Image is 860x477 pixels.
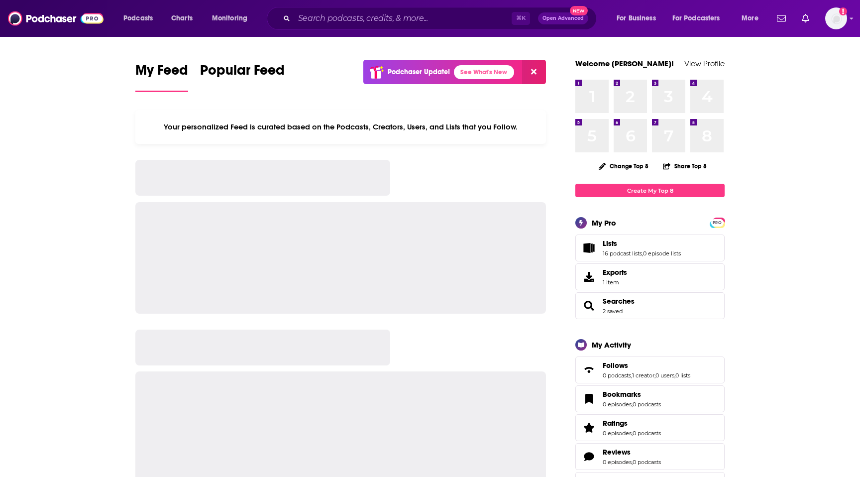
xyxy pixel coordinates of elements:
a: Follows [603,361,690,370]
svg: Add a profile image [839,7,847,15]
a: Reviews [603,448,661,457]
button: open menu [610,10,668,26]
span: My Feed [135,62,188,85]
img: Podchaser - Follow, Share and Rate Podcasts [8,9,104,28]
a: My Feed [135,62,188,92]
span: Bookmarks [575,385,725,412]
span: , [631,372,632,379]
a: Lists [579,241,599,255]
span: PRO [711,219,723,227]
span: Follows [603,361,628,370]
span: Lists [603,239,617,248]
a: Searches [579,299,599,313]
a: Charts [165,10,199,26]
span: , [632,459,633,466]
a: Show notifications dropdown [798,10,813,27]
span: 1 item [603,279,627,286]
a: 2 saved [603,308,623,315]
a: Ratings [603,419,661,428]
a: 0 episodes [603,430,632,437]
span: Ratings [575,414,725,441]
a: 0 users [655,372,674,379]
a: Reviews [579,450,599,464]
span: , [642,250,643,257]
div: Search podcasts, credits, & more... [276,7,606,30]
span: Bookmarks [603,390,641,399]
a: PRO [711,219,723,226]
span: For Business [617,11,656,25]
a: 0 episodes [603,401,632,408]
img: User Profile [825,7,847,29]
p: Podchaser Update! [388,68,450,76]
span: Follows [575,357,725,383]
span: Reviews [603,448,631,457]
a: 0 lists [675,372,690,379]
a: Ratings [579,421,599,435]
a: Welcome [PERSON_NAME]! [575,59,674,68]
span: , [632,430,633,437]
a: Bookmarks [603,390,661,399]
button: Change Top 8 [593,160,654,172]
span: New [570,6,588,15]
button: Show profile menu [825,7,847,29]
a: Show notifications dropdown [773,10,790,27]
span: Exports [603,268,627,277]
a: 0 episodes [603,459,632,466]
span: Exports [579,270,599,284]
button: open menu [735,10,771,26]
span: Monitoring [212,11,247,25]
span: Popular Feed [200,62,285,85]
button: open menu [666,10,735,26]
button: Share Top 8 [662,156,707,176]
span: Lists [575,235,725,261]
a: Bookmarks [579,392,599,406]
a: Create My Top 8 [575,184,725,197]
span: More [742,11,758,25]
a: Follows [579,363,599,377]
span: , [654,372,655,379]
span: Logged in as cduhigg [825,7,847,29]
span: Charts [171,11,193,25]
a: See What's New [454,65,514,79]
span: , [632,401,633,408]
span: Searches [575,292,725,319]
a: View Profile [684,59,725,68]
span: Podcasts [123,11,153,25]
div: Your personalized Feed is curated based on the Podcasts, Creators, Users, and Lists that you Follow. [135,110,546,144]
button: open menu [205,10,260,26]
span: Ratings [603,419,628,428]
a: 0 episode lists [643,250,681,257]
a: 16 podcast lists [603,250,642,257]
a: 0 podcasts [633,459,661,466]
span: Reviews [575,443,725,470]
span: ⌘ K [512,12,530,25]
a: 0 podcasts [603,372,631,379]
a: 0 podcasts [633,430,661,437]
div: My Activity [592,340,631,350]
button: open menu [116,10,166,26]
a: 1 creator [632,372,654,379]
div: My Pro [592,218,616,228]
span: , [674,372,675,379]
button: Open AdvancedNew [538,12,588,24]
a: Popular Feed [200,62,285,92]
a: Exports [575,263,725,290]
input: Search podcasts, credits, & more... [294,10,512,26]
a: 0 podcasts [633,401,661,408]
span: For Podcasters [672,11,720,25]
span: Open Advanced [542,16,584,21]
a: Lists [603,239,681,248]
a: Searches [603,297,635,306]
